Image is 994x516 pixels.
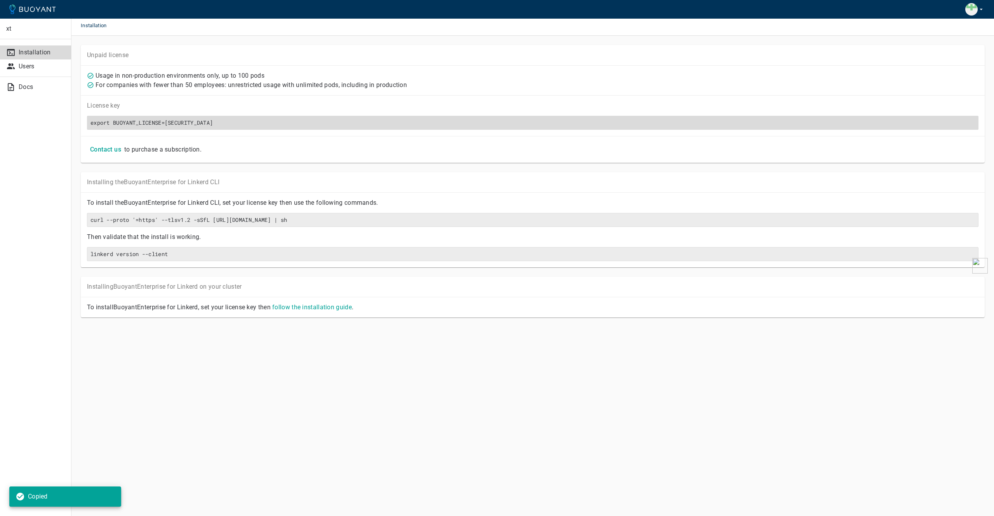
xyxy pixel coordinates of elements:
p: xt [6,25,65,33]
p: Installing the Buoyant Enterprise for Linkerd CLI [87,178,978,186]
p: For companies with fewer than 50 employees: unrestricted usage with unlimited pods, including in ... [96,81,407,89]
p: Then validate that the install is working. [87,233,978,241]
p: Docs [19,83,65,91]
span: Installation [81,16,116,36]
img: jl_2127@126.com [965,3,978,16]
h6: export BUOYANT_LICENSE=[SECURITY_DATA] [90,119,975,126]
p: Installation [19,49,65,56]
p: to purchase a subscription. [124,146,202,153]
a: follow the installation guide [272,303,352,311]
h6: linkerd version --client [90,251,975,258]
h6: curl --proto '=https' --tlsv1.2 -sSfL [URL][DOMAIN_NAME] | sh [90,216,975,223]
h4: Contact us [90,146,121,153]
p: License key [87,102,978,110]
p: Usage in non-production environments only, up to 100 pods [96,72,264,80]
p: To install the Buoyant Enterprise for Linkerd CLI, set your license key then use the following co... [87,199,978,207]
p: Users [19,63,65,70]
p: Unpaid license [87,51,978,59]
button: Contact us [87,143,124,157]
p: Installing Buoyant Enterprise for Linkerd on your cluster [87,283,978,291]
p: To install Buoyant Enterprise for Linkerd, set your license key then . [87,303,978,311]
